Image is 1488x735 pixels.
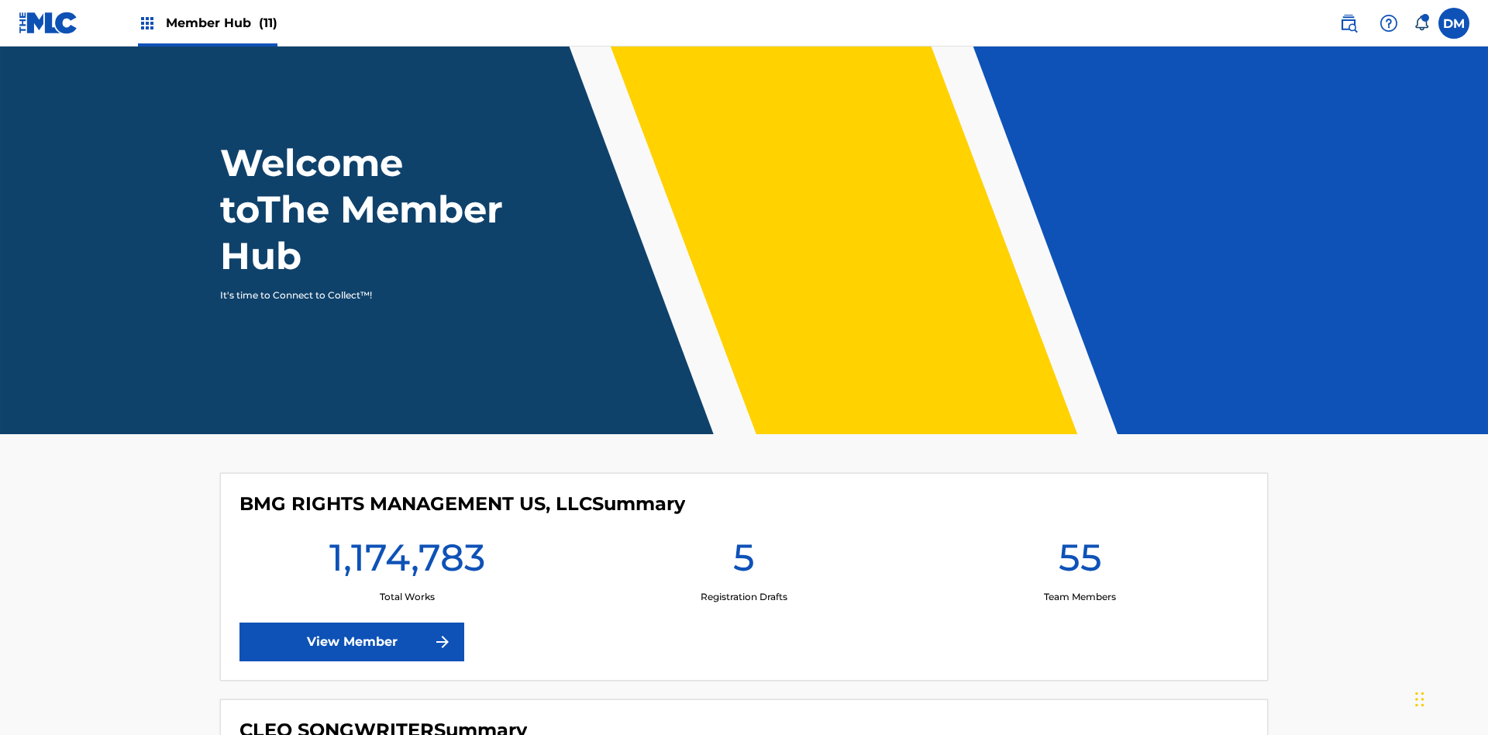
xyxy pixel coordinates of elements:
[1333,8,1364,39] a: Public Search
[701,590,787,604] p: Registration Drafts
[380,590,435,604] p: Total Works
[1438,8,1469,39] div: User Menu
[166,14,277,32] span: Member Hub
[1410,661,1488,735] iframe: Chat Widget
[1379,14,1398,33] img: help
[1373,8,1404,39] div: Help
[239,623,464,661] a: View Member
[329,534,485,590] h1: 1,174,783
[138,14,157,33] img: Top Rightsholders
[1339,14,1358,33] img: search
[433,633,452,651] img: f7272a7cc735f4ea7f67.svg
[1415,676,1424,723] div: Drag
[239,492,685,516] h4: BMG RIGHTS MANAGEMENT US, LLC
[259,16,277,30] span: (11)
[19,12,78,34] img: MLC Logo
[220,140,510,279] h1: Welcome to The Member Hub
[1059,534,1102,590] h1: 55
[1044,590,1116,604] p: Team Members
[220,288,489,302] p: It's time to Connect to Collect™!
[733,534,755,590] h1: 5
[1414,16,1429,31] div: Notifications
